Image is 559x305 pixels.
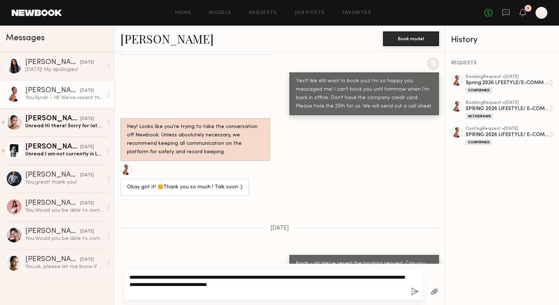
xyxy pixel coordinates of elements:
div: booking Request • [DATE] [466,101,549,105]
div: [DATE] [80,116,94,123]
div: [PERSON_NAME] [25,87,80,94]
button: Book model [383,31,439,46]
div: [DATE] [80,172,94,179]
div: [DATE] [80,144,94,151]
div: [PERSON_NAME] [25,115,80,123]
div: You: Would you be able to come in [DATE]? same time [25,235,103,242]
div: Unread: I am not currently in LA so I won’t be able to come in [DATE]. [25,151,103,158]
div: Confirmed [466,87,492,93]
div: [DATE] [80,87,94,94]
div: [PERSON_NAME] [25,59,80,66]
div: [PERSON_NAME] [25,256,80,263]
a: S [536,7,547,19]
div: [DATE] [80,256,94,263]
a: castingRequest •[DATE]SPRING 2026 LIFESTYLE/ E-COMM SHOOTConfirmed [466,127,554,145]
div: [DATE]! My apologies! [25,66,103,73]
div: SPRING 2026 LIFESTYLE/ E-COMM SHOOT [466,105,549,112]
span: [DATE] [270,225,289,231]
div: You: great! thank you! [25,179,103,186]
div: 1 [527,7,529,11]
div: [PERSON_NAME] [25,143,80,151]
a: Models [209,11,231,15]
div: You: Kyrah - Hi! We've resent the booking request. Can you confirm your shoe size and let us know... [25,94,103,101]
a: Home [175,11,192,15]
div: booking Request • [DATE] [466,75,549,79]
a: Favorites [342,11,371,15]
a: bookingRequest •[DATE]Spring 2026 LFESTYLE/E-COMM SHOOTConfirmed [466,75,554,93]
div: Confirmed [466,139,492,145]
div: [PERSON_NAME] [25,200,80,207]
div: casting Request • [DATE] [466,127,549,131]
a: Book model [383,35,439,41]
div: Spring 2026 LFESTYLE/E-COMM SHOOT [466,79,549,86]
div: [DATE] [80,228,94,235]
div: REQUESTS [451,61,554,66]
div: You: Would you be able to come in [DATE] same time? [25,207,103,214]
a: bookingRequest •[DATE]SPRING 2026 LIFESTYLE/ E-COMM SHOOTWithdrawn [466,101,554,119]
div: Unread: Hi there! Sorry for late reply! Is it possible for me to come [DATE]? If yes, please let ... [25,123,103,129]
div: You: ok, please let me know if anything changes [25,263,103,270]
div: Hey! Looks like you’re trying to take the conversation off Newbook. Unless absolutely necessary, ... [127,123,263,157]
div: [PERSON_NAME] [25,172,80,179]
div: Kyrah - Hi! We've resent the booking request. Can you confirm your shoe size and let us know of a... [296,260,432,293]
span: Messages [6,34,45,42]
div: SPRING 2026 LIFESTYLE/ E-COMM SHOOT [466,131,549,138]
div: Yes!!! We still want to book you! I’m so happy you messaged me! I can’t book you until tommow whe... [296,77,432,111]
div: Okay got it! 😊Thank you so much ! Talk soon :) [127,183,243,192]
div: [DATE] [80,59,94,66]
div: Withdrawn [466,113,493,119]
div: [PERSON_NAME] [25,228,80,235]
div: [DATE] [80,200,94,207]
a: [PERSON_NAME] [120,31,214,46]
div: History [451,36,554,44]
a: Requests [249,11,277,15]
a: Job Posts [295,11,325,15]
